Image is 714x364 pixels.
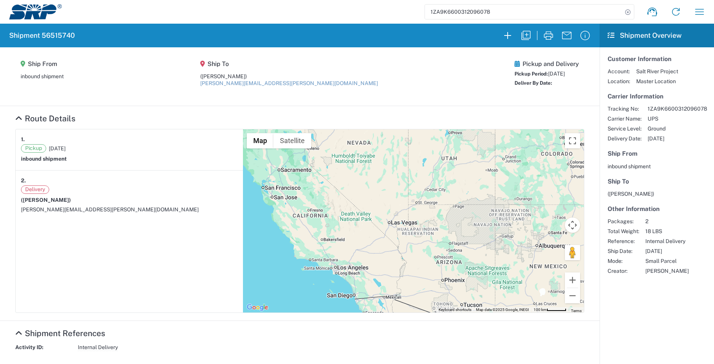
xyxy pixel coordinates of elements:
span: Small Parcel [645,258,689,264]
h5: Ship From [608,150,706,157]
button: Map camera controls [565,217,580,233]
a: Open this area in Google Maps (opens a new window) [245,303,270,312]
h2: Shipment 56515740 [9,31,75,40]
a: Hide Details [15,329,105,338]
strong: inbound shipment [21,156,67,162]
h5: Pickup and Delivery [515,60,579,68]
span: [PERSON_NAME] [645,267,689,274]
div: inbound shipment [21,73,64,80]
h5: Carrier Information [608,93,706,100]
span: Account: [608,68,630,75]
div: [PERSON_NAME][EMAIL_ADDRESS][PERSON_NAME][DOMAIN_NAME] [21,206,238,213]
span: [DATE] [648,135,707,142]
span: Pickup [21,144,46,153]
img: srp [9,4,62,19]
input: Shipment, tracking or reference number [425,5,622,19]
button: Show street map [247,133,273,148]
span: ([PERSON_NAME]) [21,197,71,203]
span: 100 km [534,308,547,312]
span: Master Location [636,78,678,85]
span: Total Weight: [608,228,639,235]
span: Pickup Period: [515,71,548,77]
button: Drag Pegman onto the map to open Street View [565,245,580,260]
span: Service Level: [608,125,642,132]
strong: 1. [21,135,25,144]
span: Map data ©2025 Google, INEGI [476,308,529,312]
button: Map Scale: 100 km per 48 pixels [531,307,569,312]
h5: Customer Information [608,55,706,63]
span: Delivery Date: [608,135,642,142]
h5: Other Information [608,205,706,213]
span: UPS [648,115,707,122]
span: 1ZA9K6600312096078 [648,105,707,112]
a: Terms [571,309,582,313]
strong: 2. [21,176,26,185]
img: Google [245,303,270,312]
span: Ship Date: [608,248,639,254]
span: Delivery [21,185,49,194]
button: Toggle fullscreen view [565,133,580,148]
span: Reference: [608,238,639,245]
strong: Activity ID: [15,344,72,351]
span: Packages: [608,218,639,225]
button: Zoom in [565,272,580,288]
span: Carrier Name: [608,115,642,122]
span: [DATE] [548,71,565,77]
button: Keyboard shortcuts [439,307,471,312]
span: Mode: [608,258,639,264]
span: ([PERSON_NAME]) [608,191,654,197]
span: Location: [608,78,630,85]
span: 2 [645,218,689,225]
h5: Ship To [608,178,706,185]
span: Ground [648,125,707,132]
a: Hide Details [15,114,76,123]
span: ([PERSON_NAME]) [200,73,247,79]
span: Salt River Project [636,68,678,75]
span: Deliver By Date: [515,80,552,86]
span: 18 LBS [645,228,689,235]
span: [DATE] [49,145,66,152]
span: Creator: [608,267,639,274]
button: Show satellite imagery [273,133,311,148]
h5: Ship From [21,60,64,68]
header: Shipment Overview [600,24,714,47]
a: [PERSON_NAME][EMAIL_ADDRESS][PERSON_NAME][DOMAIN_NAME] [200,80,378,86]
h5: Ship To [200,60,378,68]
button: Zoom out [565,288,580,303]
span: Internal Delivery [78,344,118,351]
span: Tracking No: [608,105,642,112]
span: [DATE] [645,248,689,254]
span: inbound shipment [608,163,651,169]
span: Internal Delivery [645,238,689,245]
